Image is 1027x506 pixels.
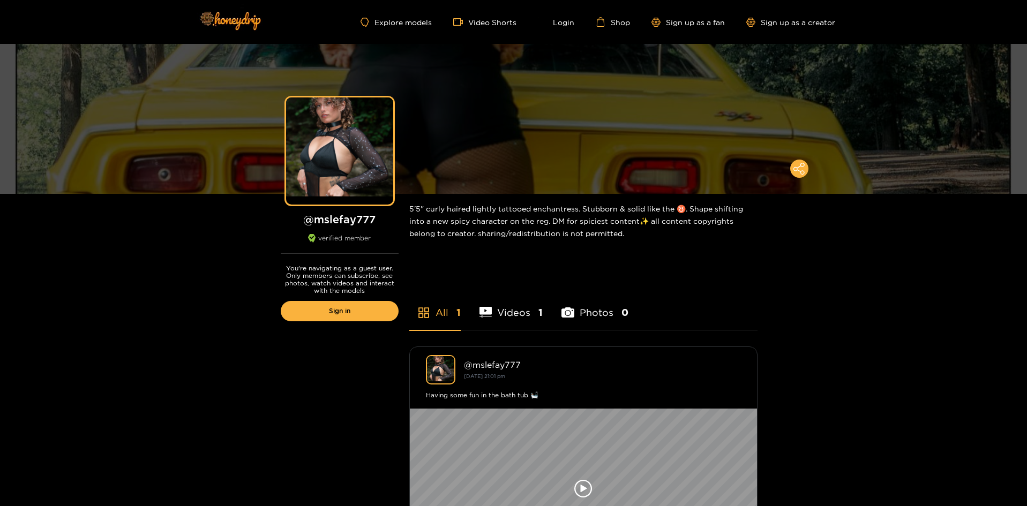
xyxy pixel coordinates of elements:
[538,17,574,27] a: Login
[281,265,399,294] p: You're navigating as a guest user. Only members can subscribe, see photos, watch videos and inter...
[464,373,505,379] small: [DATE] 21:01 pm
[409,282,461,330] li: All
[281,301,399,321] a: Sign in
[746,18,835,27] a: Sign up as a creator
[453,17,516,27] a: Video Shorts
[361,18,431,27] a: Explore models
[409,194,758,248] div: 5'5" curly haired lightly tattooed enchantress. Stubborn & solid like the ♉️. Shape shifting into...
[426,390,741,401] div: Having some fun in the bath tub 🛀🏽
[417,306,430,319] span: appstore
[621,306,628,319] span: 0
[651,18,725,27] a: Sign up as a fan
[453,17,468,27] span: video-camera
[464,360,741,369] div: @ mslefay777
[538,306,543,319] span: 1
[281,234,399,254] div: verified member
[596,17,630,27] a: Shop
[281,213,399,226] h1: @ mslefay777
[479,282,543,330] li: Videos
[561,282,628,330] li: Photos
[426,355,455,384] img: mslefay777
[456,306,461,319] span: 1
